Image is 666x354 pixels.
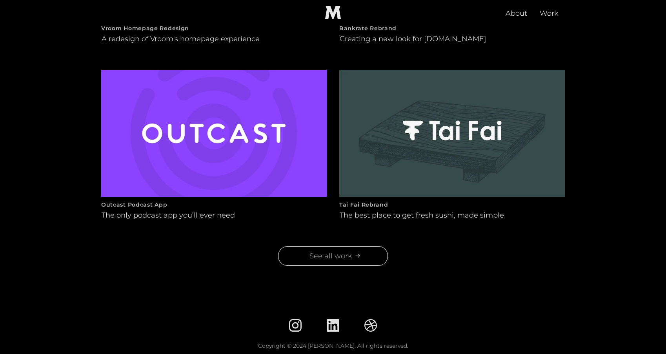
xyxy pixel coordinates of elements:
a: Tai Fai new logo with the new brand color and illustration. Tai Fai RebrandThe best place to get ... [339,70,565,227]
a: New Outcast app logo with branded background.Outcast Podcast AppThe only podcast app you’ll ever ... [101,70,327,227]
p: The best place to get fresh sushi, made simple [339,209,504,227]
img: Arrow pointing right. [355,254,360,258]
img: Linkedin logo. [327,319,339,332]
p: The only podcast app you’ll ever need [101,209,235,227]
img: New Outcast app logo with branded background. [101,70,327,196]
h2: Outcast Podcast App [101,200,327,209]
img: Dribbble logo. [364,319,377,332]
img: "M" logo [320,6,346,19]
img: Tai Fai new logo with the new brand color and illustration. [339,70,565,196]
div: Copyright © 2024 [PERSON_NAME]. All rights reserved. [76,341,590,350]
p: Creating a new look for [DOMAIN_NAME] [339,33,487,51]
h2: Tai Fai Rebrand [339,200,565,209]
a: See all work [278,246,388,266]
img: Instagram logo. [289,319,302,332]
h2: Vroom Homepage Redesign [101,24,327,33]
p: A redesign of Vroom's homepage experience [101,33,260,51]
h2: Bankrate Rebrand [339,24,565,33]
div: See all work [306,251,355,261]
